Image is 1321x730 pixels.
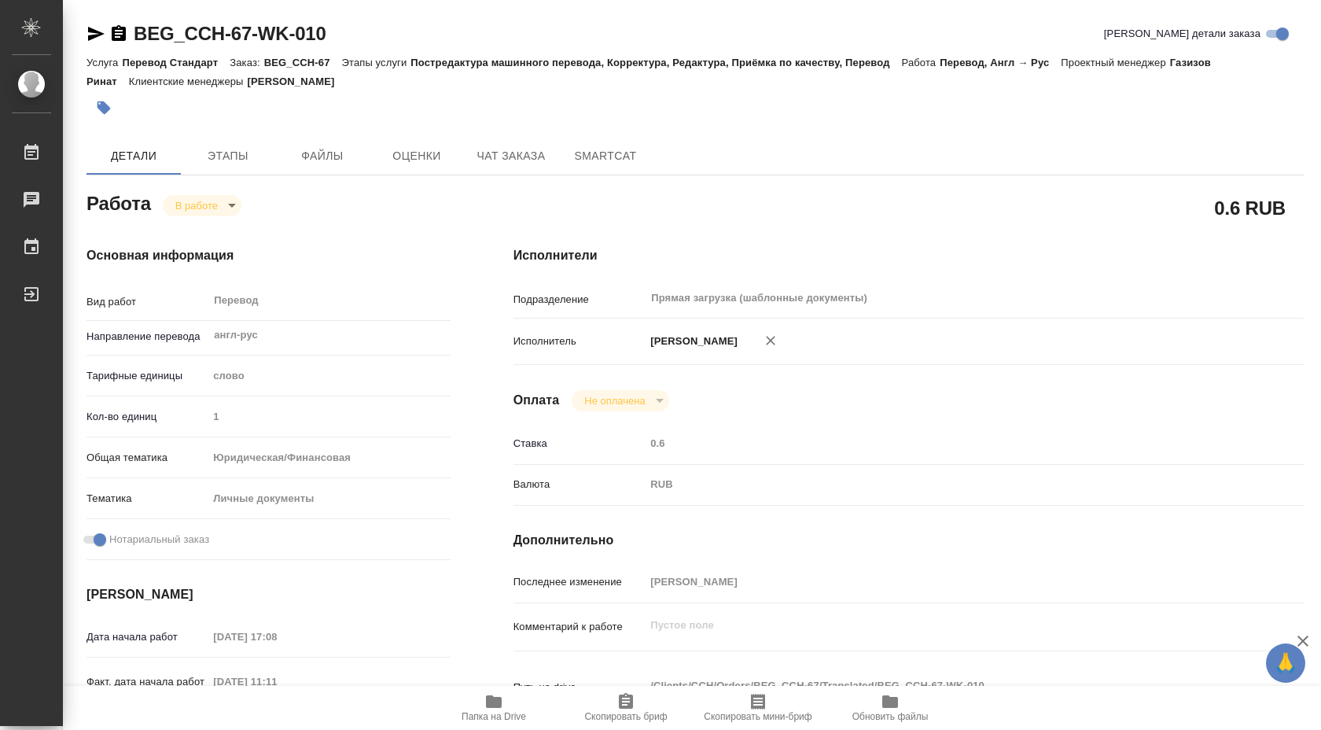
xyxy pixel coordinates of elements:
[86,188,151,216] h2: Работа
[410,57,901,68] p: Постредактура машинного перевода, Корректура, Редактура, Приёмка по качеству, Перевод
[109,532,209,547] span: Нотариальный заказ
[428,686,560,730] button: Папка на Drive
[342,57,411,68] p: Этапы услуги
[513,391,560,410] h4: Оплата
[86,90,121,125] button: Добавить тэг
[568,146,643,166] span: SmartCat
[824,686,956,730] button: Обновить файлы
[645,432,1238,455] input: Пустое поле
[86,294,208,310] p: Вид работ
[645,334,738,349] p: [PERSON_NAME]
[513,574,646,590] p: Последнее изменение
[513,619,646,635] p: Комментарий к работе
[645,673,1238,699] textarea: /Clients/CCH/Orders/BEG_CCH-67/Translated/BEG_CCH-67-WK-010
[86,585,451,604] h4: [PERSON_NAME]
[129,76,248,87] p: Клиентские менеджеры
[208,670,345,693] input: Пустое поле
[190,146,266,166] span: Этапы
[513,531,1304,550] h4: Дополнительно
[513,436,646,452] p: Ставка
[379,146,454,166] span: Оценки
[513,246,1304,265] h4: Исполнители
[902,57,940,68] p: Работа
[86,409,208,425] p: Кол-во единиц
[248,76,347,87] p: [PERSON_NAME]
[134,23,326,44] a: BEG_CCH-67-WK-010
[109,24,128,43] button: Скопировать ссылку
[264,57,342,68] p: BEG_CCH-67
[122,57,230,68] p: Перевод Стандарт
[208,485,450,512] div: Личные документы
[1266,643,1305,683] button: 🙏
[584,711,667,722] span: Скопировать бриф
[580,394,649,407] button: Не оплачена
[1061,57,1169,68] p: Проектный менеджер
[86,57,122,68] p: Услуга
[1104,26,1260,42] span: [PERSON_NAME] детали заказа
[86,674,208,690] p: Факт. дата начала работ
[1272,647,1299,680] span: 🙏
[940,57,1061,68] p: Перевод, Англ → Рус
[208,405,450,428] input: Пустое поле
[86,329,208,345] p: Направление перевода
[86,368,208,384] p: Тарифные единицы
[171,199,223,212] button: В работе
[645,471,1238,498] div: RUB
[96,146,171,166] span: Детали
[645,570,1238,593] input: Пустое поле
[163,195,241,216] div: В работе
[852,711,929,722] span: Обновить файлы
[208,625,345,648] input: Пустое поле
[230,57,263,68] p: Заказ:
[86,491,208,507] p: Тематика
[86,24,105,43] button: Скопировать ссылку для ЯМессенджера
[513,477,646,492] p: Валюта
[473,146,549,166] span: Чат заказа
[285,146,360,166] span: Файлы
[692,686,824,730] button: Скопировать мини-бриф
[513,680,646,695] p: Путь на drive
[208,444,450,471] div: Юридическая/Финансовая
[1214,194,1286,221] h2: 0.6 RUB
[86,629,208,645] p: Дата начала работ
[513,334,646,349] p: Исполнитель
[86,450,208,466] p: Общая тематика
[462,711,526,722] span: Папка на Drive
[753,323,788,358] button: Удалить исполнителя
[208,363,450,389] div: слово
[704,711,811,722] span: Скопировать мини-бриф
[513,292,646,308] p: Подразделение
[572,390,668,411] div: В работе
[560,686,692,730] button: Скопировать бриф
[86,246,451,265] h4: Основная информация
